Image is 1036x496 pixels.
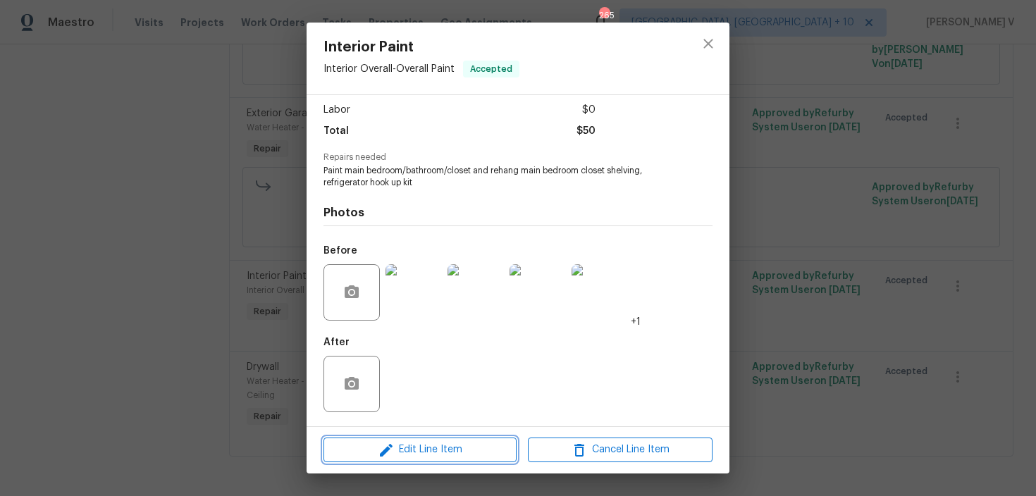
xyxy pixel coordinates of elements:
h4: Photos [323,206,713,220]
span: Total [323,121,349,142]
span: Interior Paint [323,39,519,55]
span: $0 [582,100,596,120]
span: Interior Overall - Overall Paint [323,64,455,74]
h5: After [323,337,350,347]
span: Paint main bedroom/bathroom/closet and rehang main bedroom closet shelving, refrigerator hook up kit [323,165,674,189]
span: Cancel Line Item [532,441,708,459]
div: 265 [599,8,609,23]
span: $50 [576,121,596,142]
h5: Before [323,246,357,256]
span: Labor [323,100,350,120]
span: +1 [631,315,641,329]
span: Accepted [464,62,518,76]
span: Repairs needed [323,153,713,162]
button: Cancel Line Item [528,438,713,462]
button: Edit Line Item [323,438,517,462]
span: Edit Line Item [328,441,512,459]
button: close [691,27,725,61]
